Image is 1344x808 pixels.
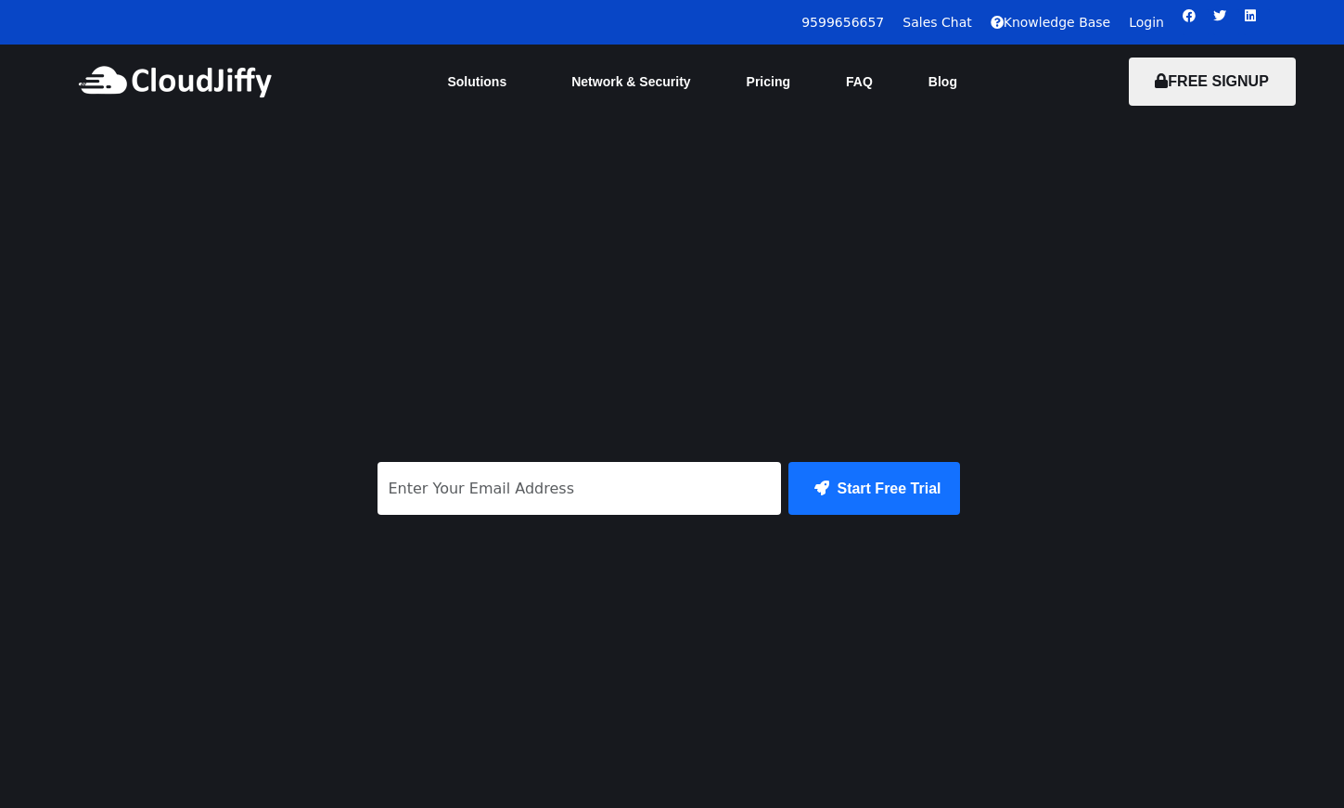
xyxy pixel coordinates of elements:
button: FREE SIGNUP [1129,58,1296,106]
button: Start Free Trial [788,462,959,515]
input: Enter Your Email Address [378,462,782,515]
a: Knowledge Base [991,15,1111,30]
a: FREE SIGNUP [1129,73,1296,89]
a: Blog [901,61,985,102]
a: FAQ [818,61,901,102]
a: Login [1129,15,1164,30]
a: Network & Security [544,61,718,102]
a: Solutions [419,61,544,102]
a: Pricing [719,61,818,102]
a: 9599656657 [801,15,884,30]
a: Sales Chat [902,15,971,30]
